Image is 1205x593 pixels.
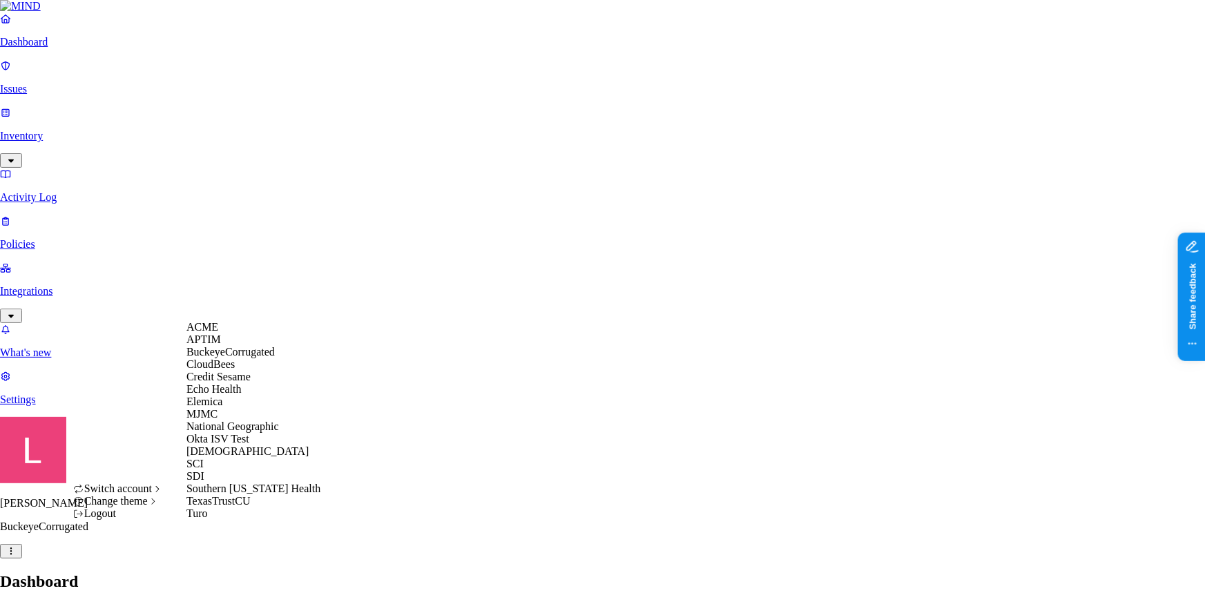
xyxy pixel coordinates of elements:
div: Logout [73,507,163,520]
span: Echo Health [186,383,242,395]
span: Turo [186,507,208,519]
span: APTIM [186,333,221,345]
span: TexasTrustCU [186,495,251,507]
span: Okta ISV Test [186,433,249,445]
span: National Geographic [186,420,279,432]
span: Southern [US_STATE] Health [186,483,320,494]
span: BuckeyeCorrugated [186,346,275,358]
span: ACME [186,321,218,333]
span: CloudBees [186,358,235,370]
span: Elemica [186,396,222,407]
span: SDI [186,470,204,482]
span: Switch account [84,483,152,494]
span: [DEMOGRAPHIC_DATA] [186,445,309,457]
span: SCI [186,458,204,469]
span: Credit Sesame [186,371,251,382]
span: MJMC [186,408,218,420]
span: Change theme [84,495,148,507]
